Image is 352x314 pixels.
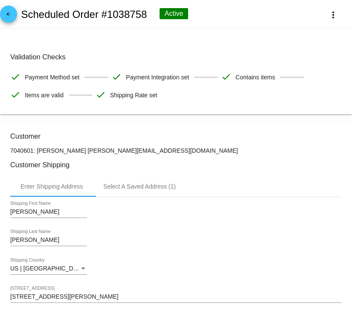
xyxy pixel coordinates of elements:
mat-icon: check [10,90,20,100]
div: Enter Shipping Address [20,183,83,190]
input: Shipping Street 1 [10,294,342,300]
mat-select: Shipping Country [10,265,87,272]
mat-icon: check [111,72,122,82]
mat-icon: check [96,90,106,100]
h3: Validation Checks [10,53,342,61]
mat-icon: check [10,72,20,82]
span: Payment Method set [25,68,79,86]
h2: Scheduled Order #1038758 [21,9,147,20]
span: US | [GEOGRAPHIC_DATA] [10,265,86,272]
p: 7040601: [PERSON_NAME] [PERSON_NAME][EMAIL_ADDRESS][DOMAIN_NAME] [10,147,342,154]
mat-icon: arrow_back [3,11,14,21]
mat-icon: check [221,72,231,82]
div: Active [160,8,189,19]
input: Shipping Last Name [10,237,87,244]
h3: Customer [10,132,342,140]
span: Shipping Rate set [110,86,157,104]
mat-icon: more_vert [328,10,338,20]
span: Items are valid [25,86,64,104]
input: Shipping First Name [10,209,87,215]
div: Select A Saved Address (1) [103,183,176,190]
h3: Customer Shipping [10,161,342,169]
span: Payment Integration set [126,68,189,86]
span: Contains items [236,68,275,86]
